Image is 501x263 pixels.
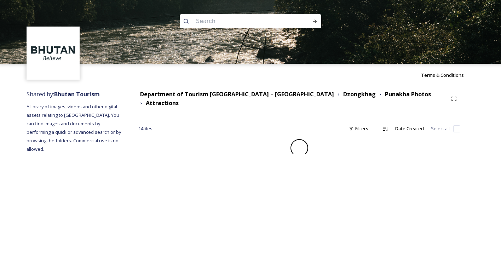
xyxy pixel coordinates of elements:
span: Terms & Conditions [421,72,464,78]
span: A library of images, videos and other digital assets relating to [GEOGRAPHIC_DATA]. You can find ... [27,103,122,152]
a: Terms & Conditions [421,71,474,79]
img: BT_Logo_BB_Lockup_CMYK_High%2520Res.jpg [28,28,79,79]
input: Search [192,13,289,29]
div: Date Created [392,122,427,136]
span: 14 file s [138,125,152,132]
strong: Punakha Photos [385,90,431,98]
div: Filters [345,122,372,136]
span: Select all [431,125,450,132]
strong: Department of Tourism [GEOGRAPHIC_DATA] – [GEOGRAPHIC_DATA] [140,90,334,98]
span: Shared by: [27,90,100,98]
strong: Attractions [146,99,179,107]
strong: Bhutan Tourism [54,90,100,98]
strong: Dzongkhag [343,90,376,98]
